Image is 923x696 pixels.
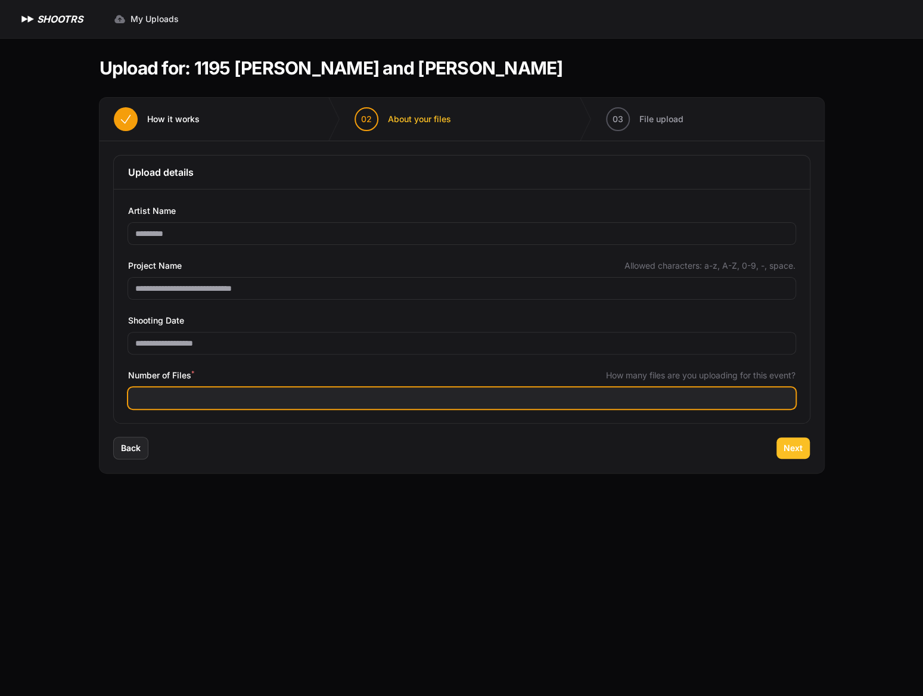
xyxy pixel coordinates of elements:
span: How many files are you uploading for this event? [606,369,795,381]
button: How it works [100,98,214,141]
span: Next [784,442,803,454]
span: 02 [361,113,372,125]
a: My Uploads [107,8,186,30]
span: Project Name [128,259,182,273]
button: 03 File upload [592,98,698,141]
span: How it works [147,113,200,125]
span: Shooting Date [128,313,184,328]
img: SHOOTRS [19,12,37,26]
a: SHOOTRS SHOOTRS [19,12,83,26]
span: Number of Files [128,368,194,383]
button: Back [114,437,148,459]
h1: SHOOTRS [37,12,83,26]
h1: Upload for: 1195 [PERSON_NAME] and [PERSON_NAME] [100,57,563,79]
span: Artist Name [128,204,176,218]
span: My Uploads [130,13,179,25]
button: 02 About your files [340,98,465,141]
span: About your files [388,113,451,125]
h3: Upload details [128,165,795,179]
span: Allowed characters: a-z, A-Z, 0-9, -, space. [624,260,795,272]
span: Back [121,442,141,454]
span: 03 [613,113,623,125]
span: File upload [639,113,683,125]
button: Next [776,437,810,459]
